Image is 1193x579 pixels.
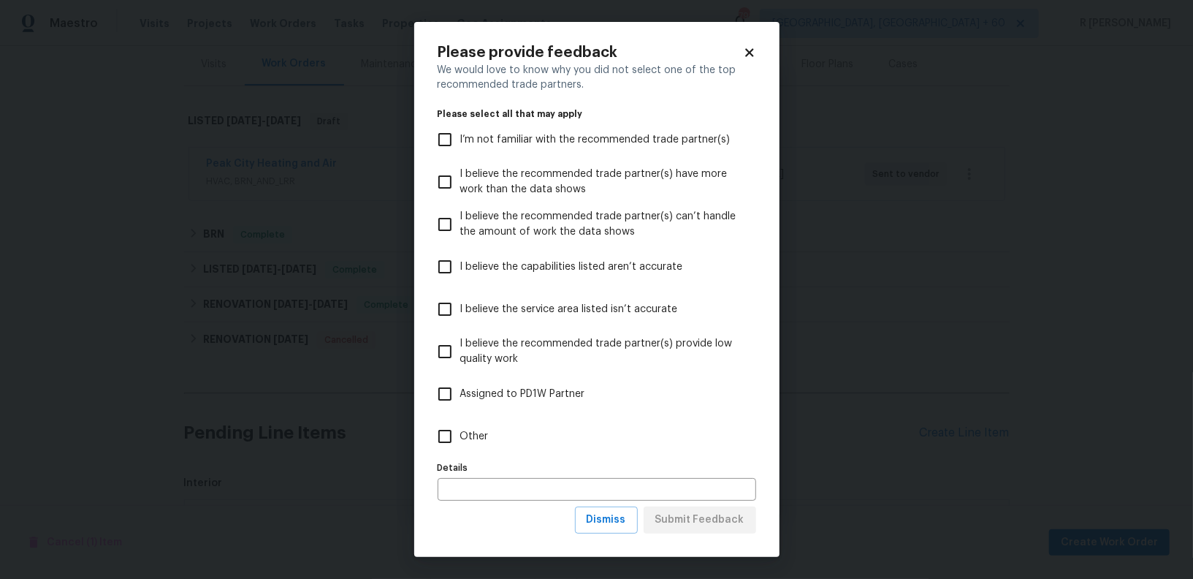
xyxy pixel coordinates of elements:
[438,45,743,60] h2: Please provide feedback
[438,463,756,472] label: Details
[460,209,744,240] span: I believe the recommended trade partner(s) can’t handle the amount of work the data shows
[460,387,585,402] span: Assigned to PD1W Partner
[460,260,683,275] span: I believe the capabilities listed aren’t accurate
[460,167,744,197] span: I believe the recommended trade partner(s) have more work than the data shows
[460,429,489,444] span: Other
[575,507,638,534] button: Dismiss
[438,63,756,92] div: We would love to know why you did not select one of the top recommended trade partners.
[460,336,744,367] span: I believe the recommended trade partner(s) provide low quality work
[587,511,626,529] span: Dismiss
[438,110,756,118] legend: Please select all that may apply
[460,132,731,148] span: I’m not familiar with the recommended trade partner(s)
[460,302,678,317] span: I believe the service area listed isn’t accurate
